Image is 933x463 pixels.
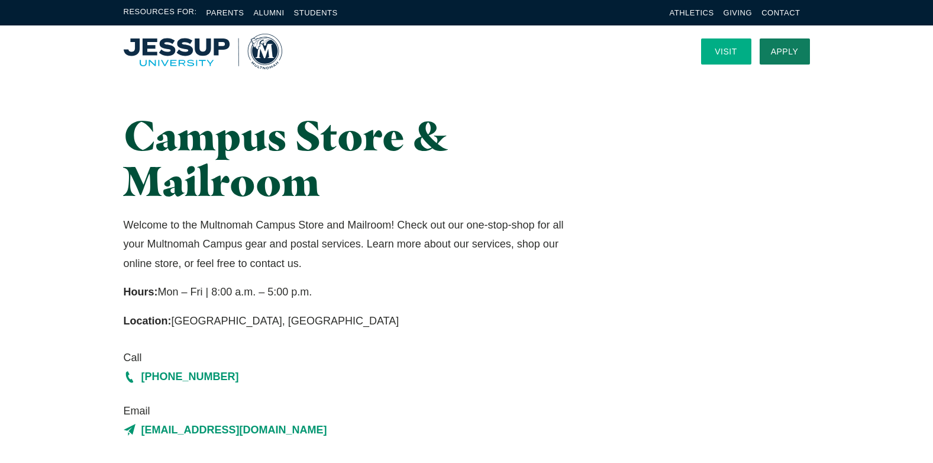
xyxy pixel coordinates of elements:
a: Parents [206,8,244,17]
img: Multnomah University Logo [124,34,282,69]
h1: Campus Store & Mailroom [124,112,574,204]
span: Call [124,348,574,367]
p: Welcome to the Multnomah Campus Store and Mailroom! Check out our one-stop-shop for all your Mult... [124,216,574,273]
a: Apply [760,38,810,65]
a: Athletics [670,8,714,17]
p: Mon – Fri | 8:00 a.m. – 5:00 p.m. [124,282,574,301]
a: Giving [724,8,753,17]
span: Resources For: [124,6,197,20]
a: Visit [701,38,751,65]
a: Contact [761,8,800,17]
a: [EMAIL_ADDRESS][DOMAIN_NAME] [124,420,574,439]
span: Email [124,401,574,420]
a: Home [124,34,282,69]
a: Alumni [253,8,284,17]
strong: Hours: [124,286,158,298]
p: [GEOGRAPHIC_DATA], [GEOGRAPHIC_DATA] [124,311,574,330]
strong: Location: [124,315,172,327]
a: Students [294,8,338,17]
a: [PHONE_NUMBER] [124,367,574,386]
